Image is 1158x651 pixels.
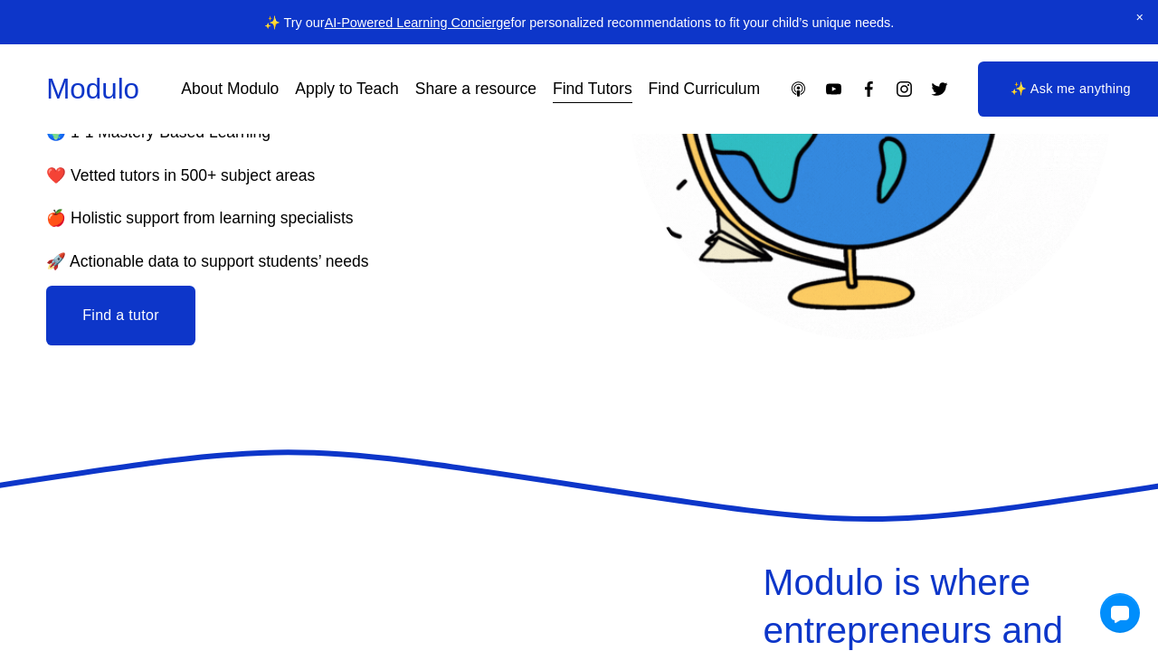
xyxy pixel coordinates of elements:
[930,80,949,99] a: Twitter
[295,73,399,105] a: Apply to Teach
[649,73,761,105] a: Find Curriculum
[46,162,484,191] p: ❤️ Vetted tutors in 500+ subject areas
[415,73,536,105] a: Share a resource
[46,286,195,345] button: Find a tutor
[553,73,632,105] a: Find Tutors
[859,80,878,99] a: Facebook
[46,204,484,233] p: 🍎 Holistic support from learning specialists
[46,73,139,105] a: Modulo
[895,80,914,99] a: Instagram
[325,15,511,30] a: AI-Powered Learning Concierge
[46,248,484,277] p: 🚀 Actionable data to support students’ needs
[181,73,279,105] a: About Modulo
[789,80,808,99] a: Apple Podcasts
[824,80,843,99] a: YouTube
